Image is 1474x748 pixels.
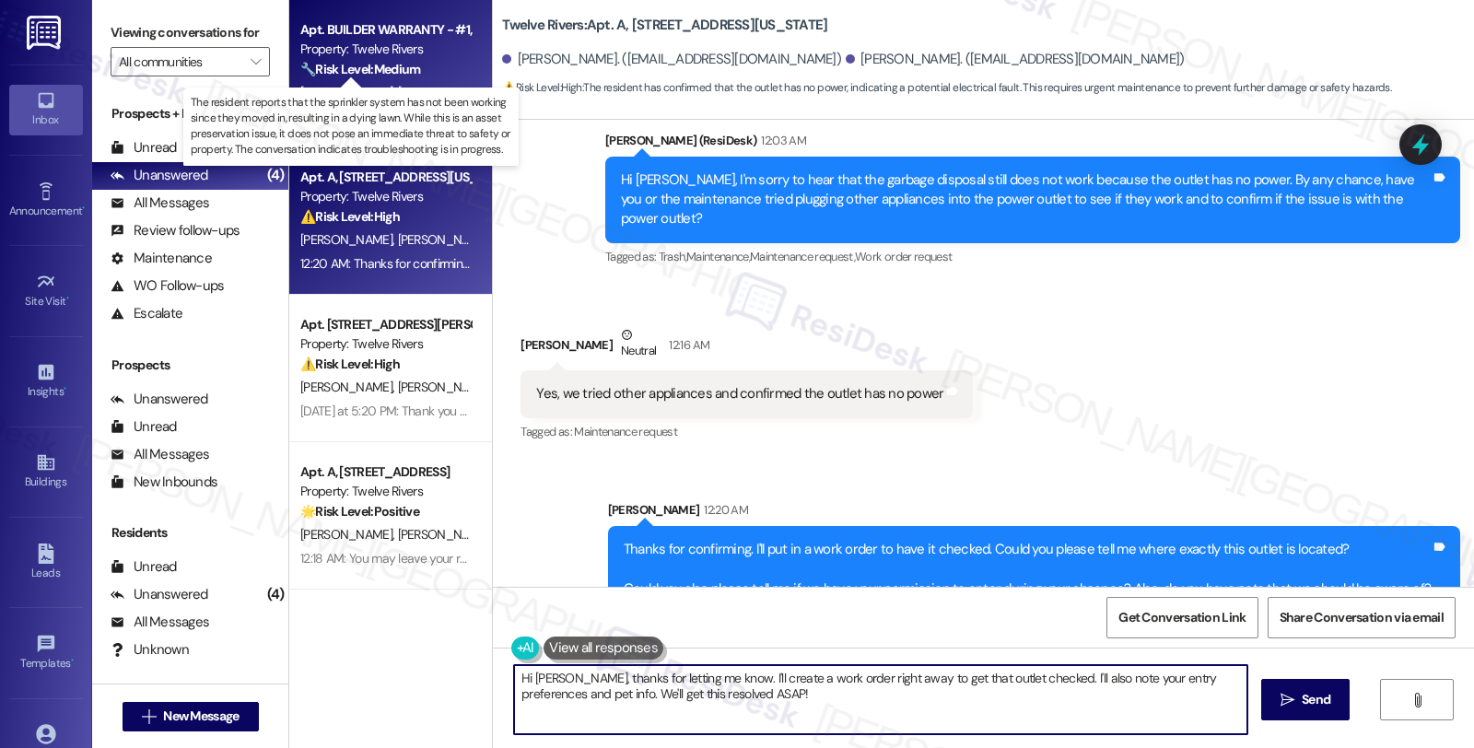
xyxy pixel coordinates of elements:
[300,20,471,40] div: Apt. BUILDER WARRANTY - #1, BUILDER WARRANTY - [STREET_ADDRESS]
[111,249,212,268] div: Maintenance
[71,654,74,667] span: •
[300,403,1432,419] div: [DATE] at 5:20 PM: Thank you for your message. Our offices are currently closed, but we will cont...
[9,538,83,588] a: Leads
[300,462,471,482] div: Apt. A, [STREET_ADDRESS]
[300,334,471,354] div: Property: Twelve Rivers
[163,707,239,726] span: New Message
[750,249,855,264] span: Maintenance request ,
[300,356,400,372] strong: ⚠️ Risk Level: High
[1261,679,1351,720] button: Send
[300,168,471,187] div: Apt. A, [STREET_ADDRESS][US_STATE]
[92,523,288,543] div: Residents
[111,166,208,185] div: Unanswered
[1410,693,1424,707] i: 
[111,193,209,213] div: All Messages
[502,50,841,69] div: [PERSON_NAME]. ([EMAIL_ADDRESS][DOMAIN_NAME])
[300,550,1113,567] div: 12:18 AM: You may leave your review at your convenience. I would also appreciate if you could let...
[119,47,240,76] input: All communities
[502,16,827,35] b: Twelve Rivers: Apt. A, [STREET_ADDRESS][US_STATE]
[300,526,398,543] span: [PERSON_NAME]
[64,382,66,395] span: •
[123,702,259,731] button: New Message
[1302,690,1330,709] span: Send
[111,640,189,660] div: Unknown
[263,161,289,190] div: (4)
[9,356,83,406] a: Insights •
[92,104,288,123] div: Prospects + Residents
[82,202,85,215] span: •
[1280,608,1444,627] span: Share Conversation via email
[398,231,490,248] span: [PERSON_NAME]
[686,249,750,264] span: Maintenance ,
[574,424,677,439] span: Maintenance request
[111,585,208,604] div: Unanswered
[263,580,289,609] div: (4)
[111,138,177,158] div: Unread
[111,557,177,577] div: Unread
[659,249,686,264] span: Trash ,
[502,78,1391,98] span: : The resident has confirmed that the outlet has no power, indicating a potential electrical faul...
[617,325,660,364] div: Neutral
[300,503,419,520] strong: 🌟 Risk Level: Positive
[300,482,471,501] div: Property: Twelve Rivers
[27,16,64,50] img: ResiDesk Logo
[398,84,490,100] span: [PERSON_NAME]
[398,379,490,395] span: [PERSON_NAME]
[9,85,83,134] a: Inbox
[521,325,973,370] div: [PERSON_NAME]
[300,315,471,334] div: Apt. [STREET_ADDRESS][PERSON_NAME][PERSON_NAME]
[92,356,288,375] div: Prospects
[111,473,217,492] div: New Inbounds
[664,335,709,355] div: 12:16 AM
[521,418,973,445] div: Tagged as:
[111,18,270,47] label: Viewing conversations for
[111,276,224,296] div: WO Follow-ups
[300,379,398,395] span: [PERSON_NAME]
[9,266,83,316] a: Site Visit •
[605,131,1460,157] div: [PERSON_NAME] (ResiDesk)
[855,249,952,264] span: Work order request
[111,304,182,323] div: Escalate
[300,61,420,77] strong: 🔧 Risk Level: Medium
[1281,693,1294,707] i: 
[756,131,806,150] div: 12:03 AM
[111,417,177,437] div: Unread
[1118,608,1246,627] span: Get Conversation Link
[111,390,208,409] div: Unanswered
[398,526,591,543] span: [PERSON_NAME] [PERSON_NAME]
[699,500,748,520] div: 12:20 AM
[111,445,209,464] div: All Messages
[300,40,471,59] div: Property: Twelve Rivers
[300,231,398,248] span: [PERSON_NAME]
[142,709,156,724] i: 
[111,613,209,632] div: All Messages
[536,384,943,403] div: Yes, we tried other appliances and confirmed the outlet has no power
[300,208,400,225] strong: ⚠️ Risk Level: High
[608,500,1460,526] div: [PERSON_NAME]
[605,243,1460,270] div: Tagged as:
[300,84,398,100] span: [PERSON_NAME]
[621,170,1431,229] div: Hi [PERSON_NAME], I'm sorry to hear that the garbage disposal still does not work because the out...
[66,292,69,305] span: •
[251,54,261,69] i: 
[1106,597,1258,638] button: Get Conversation Link
[9,447,83,497] a: Buildings
[111,221,240,240] div: Review follow-ups
[9,628,83,678] a: Templates •
[300,187,471,206] div: Property: Twelve Rivers
[191,95,511,158] p: The resident reports that the sprinkler system has not been working since they moved in, resultin...
[846,50,1185,69] div: [PERSON_NAME]. ([EMAIL_ADDRESS][DOMAIN_NAME])
[514,665,1247,734] textarea: To enrich screen reader interactions, please activate Accessibility in Grammarly extension settings
[502,80,581,95] strong: ⚠️ Risk Level: High
[1268,597,1456,638] button: Share Conversation via email
[624,540,1431,599] div: Thanks for confirming. I'll put in a work order to have it checked. Could you please tell me wher...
